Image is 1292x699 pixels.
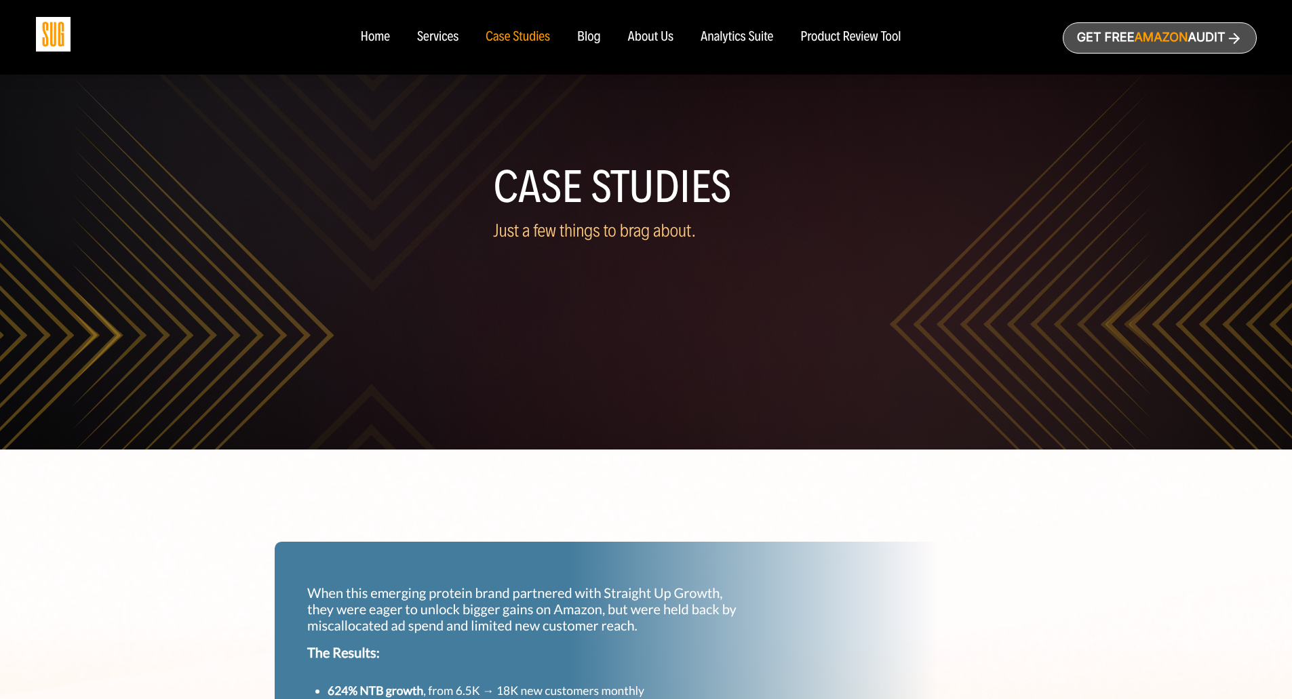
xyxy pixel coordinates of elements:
[486,30,550,45] a: Case Studies
[36,17,71,52] img: Sug
[1063,22,1257,54] a: Get freeAmazonAudit
[328,683,423,698] strong: 624% NTB growth
[494,220,697,241] span: Just a few things to brag about.
[360,30,389,45] a: Home
[417,30,458,45] a: Services
[628,30,674,45] a: About Us
[577,30,601,45] a: Blog
[328,683,644,698] small: , from 6.5K → 18K new customers monthly
[307,645,380,661] strong: The Results:
[494,167,799,207] h1: Case Studies
[800,30,901,45] a: Product Review Tool
[307,585,748,634] p: When this emerging protein brand partnered with Straight Up Growth, they were eager to unlock big...
[1134,31,1188,45] span: Amazon
[701,30,773,45] a: Analytics Suite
